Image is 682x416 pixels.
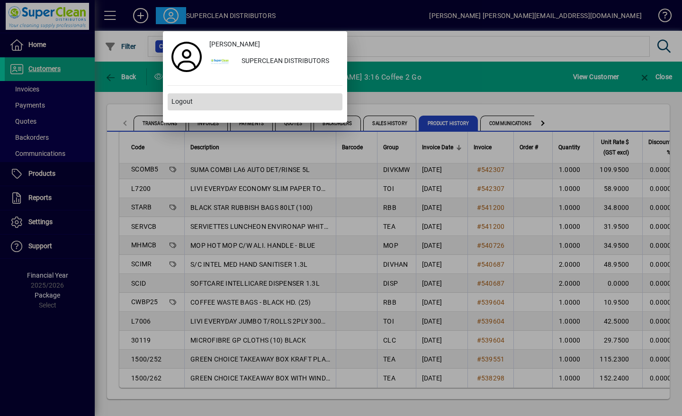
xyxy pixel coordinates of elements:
div: SUPERCLEAN DISTRIBUTORS [234,53,342,70]
span: [PERSON_NAME] [209,39,260,49]
a: Profile [168,48,206,65]
a: [PERSON_NAME] [206,36,342,53]
span: Logout [171,97,193,107]
button: SUPERCLEAN DISTRIBUTORS [206,53,342,70]
button: Logout [168,93,342,110]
